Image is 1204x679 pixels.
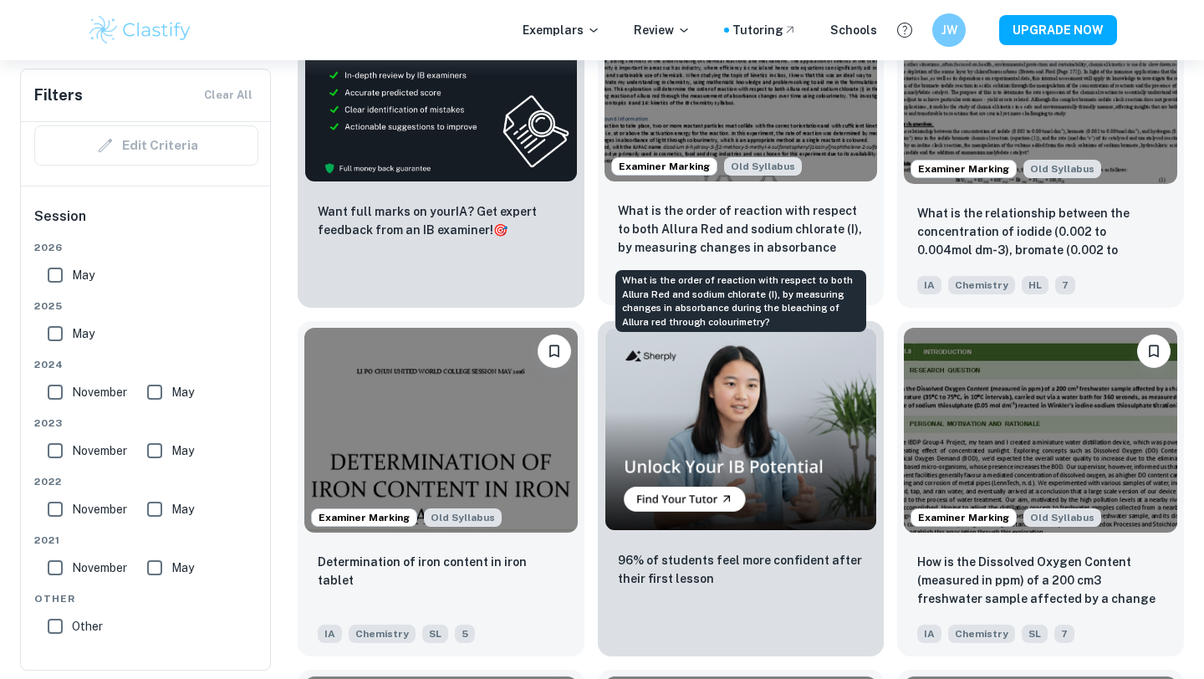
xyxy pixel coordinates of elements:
[304,328,578,533] img: Chemistry IA example thumbnail: Determination of iron content in iron ta
[34,591,258,606] span: Other
[1023,508,1101,527] span: Old Syllabus
[34,84,83,107] h6: Filters
[605,328,878,531] img: Thumbnail
[948,625,1015,643] span: Chemistry
[911,510,1016,525] span: Examiner Marking
[612,159,717,174] span: Examiner Marking
[72,383,127,401] span: November
[724,157,802,176] span: Old Syllabus
[917,625,941,643] span: IA
[171,383,194,401] span: May
[724,157,802,176] div: Starting from the May 2025 session, the Chemistry IA requirements have changed. It's OK to refer ...
[615,270,866,332] div: What is the order of reaction with respect to both Allura Red and sodium chlorate (I), by measuri...
[72,500,127,518] span: November
[1023,508,1101,527] div: Starting from the May 2025 session, the Chemistry IA requirements have changed. It's OK to refer ...
[34,125,258,166] div: Criteria filters are unavailable when searching by topic
[72,617,103,636] span: Other
[897,321,1184,656] a: Examiner MarkingStarting from the May 2025 session, the Chemistry IA requirements have changed. I...
[932,13,966,47] button: JW
[72,442,127,460] span: November
[455,625,475,643] span: 5
[1054,625,1074,643] span: 7
[538,334,571,368] button: Bookmark
[72,266,94,284] span: May
[618,551,865,588] p: 96% of students feel more confident after their first lesson
[424,508,502,527] span: Old Syllabus
[34,207,258,240] h6: Session
[917,276,941,294] span: IA
[298,321,584,656] a: Examiner MarkingStarting from the May 2025 session, the Chemistry IA requirements have changed. I...
[171,500,194,518] span: May
[890,16,919,44] button: Help and Feedback
[1137,334,1171,368] button: Bookmark
[493,223,508,237] span: 🎯
[422,625,448,643] span: SL
[830,21,877,39] a: Schools
[34,357,258,372] span: 2024
[940,21,959,39] h6: JW
[911,161,1016,176] span: Examiner Marking
[87,13,193,47] img: Clastify logo
[318,553,564,590] p: Determination of iron content in iron tablet
[312,510,416,525] span: Examiner Marking
[34,474,258,489] span: 2022
[349,625,416,643] span: Chemistry
[618,202,865,258] p: What is the order of reaction with respect to both Allura Red and sodium chlorate (I), by measuri...
[904,328,1177,533] img: Chemistry IA example thumbnail: How is the Dissolved Oxygen Content (mea
[171,442,194,460] span: May
[424,508,502,527] div: Starting from the May 2025 session, the Chemistry IA requirements have changed. It's OK to refer ...
[72,559,127,577] span: November
[917,553,1164,610] p: How is the Dissolved Oxygen Content (measured in ppm) of a 200 cm3 freshwater sample affected by ...
[732,21,797,39] a: Tutoring
[1023,160,1101,178] div: Starting from the May 2025 session, the Chemistry IA requirements have changed. It's OK to refer ...
[34,299,258,314] span: 2025
[634,21,691,39] p: Review
[34,533,258,548] span: 2021
[917,204,1164,261] p: What is the relationship between the concentration of iodide (0.002 to 0.004mol dm-3), bromate (0...
[34,240,258,255] span: 2026
[1022,276,1048,294] span: HL
[171,559,194,577] span: May
[598,321,885,656] a: Thumbnail96% of students feel more confident after their first lesson
[318,625,342,643] span: IA
[999,15,1117,45] button: UPGRADE NOW
[318,202,564,239] p: Want full marks on your IA ? Get expert feedback from an IB examiner!
[1022,625,1048,643] span: SL
[72,324,94,343] span: May
[523,21,600,39] p: Exemplars
[34,416,258,431] span: 2023
[1055,276,1075,294] span: 7
[948,276,1015,294] span: Chemistry
[1023,160,1101,178] span: Old Syllabus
